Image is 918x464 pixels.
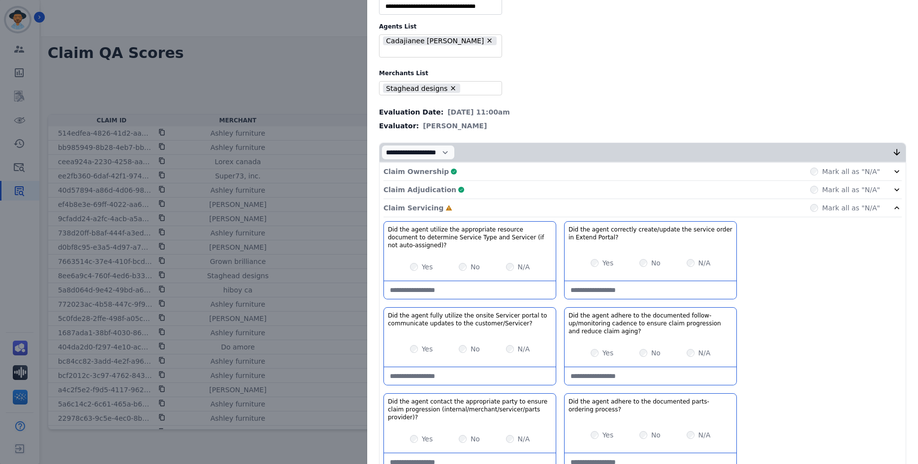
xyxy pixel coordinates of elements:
[602,430,614,440] label: Yes
[698,258,711,268] label: N/A
[422,344,433,354] label: Yes
[383,203,443,213] p: Claim Servicing
[422,262,433,272] label: Yes
[379,23,906,30] label: Agents List
[518,434,530,444] label: N/A
[449,85,457,92] button: Remove Staghead designs
[651,348,661,358] label: No
[423,121,487,131] span: [PERSON_NAME]
[388,312,552,327] h3: Did the agent fully utilize the onsite Servicer portal to communicate updates to the customer/Ser...
[698,348,711,358] label: N/A
[388,398,552,421] h3: Did the agent contact the appropriate party to ensure claim progression (internal/merchant/servic...
[602,258,614,268] label: Yes
[471,344,480,354] label: No
[379,107,906,117] div: Evaluation Date:
[383,84,460,93] li: Staghead designs
[569,312,732,335] h3: Did the agent adhere to the documented follow-up/monitoring cadence to ensure claim progression a...
[381,35,498,57] ul: selected options
[822,203,880,213] label: Mark all as "N/A"
[379,121,906,131] div: Evaluator:
[651,430,661,440] label: No
[698,430,711,440] label: N/A
[383,185,456,195] p: Claim Adjudication
[569,398,732,413] h3: Did the agent adhere to the documented parts-ordering process?
[518,344,530,354] label: N/A
[422,434,433,444] label: Yes
[471,434,480,444] label: No
[518,262,530,272] label: N/A
[381,83,496,94] ul: selected options
[822,185,880,195] label: Mark all as "N/A"
[471,262,480,272] label: No
[383,36,497,46] li: Cadajianee [PERSON_NAME]
[388,226,552,249] h3: Did the agent utilize the appropriate resource document to determine Service Type and Servicer (i...
[569,226,732,241] h3: Did the agent correctly create/update the service order in Extend Portal?
[383,167,449,176] p: Claim Ownership
[651,258,661,268] label: No
[486,37,493,44] button: Remove Cadajianee Turner
[447,107,510,117] span: [DATE] 11:00am
[822,167,880,176] label: Mark all as "N/A"
[379,69,906,77] label: Merchants List
[602,348,614,358] label: Yes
